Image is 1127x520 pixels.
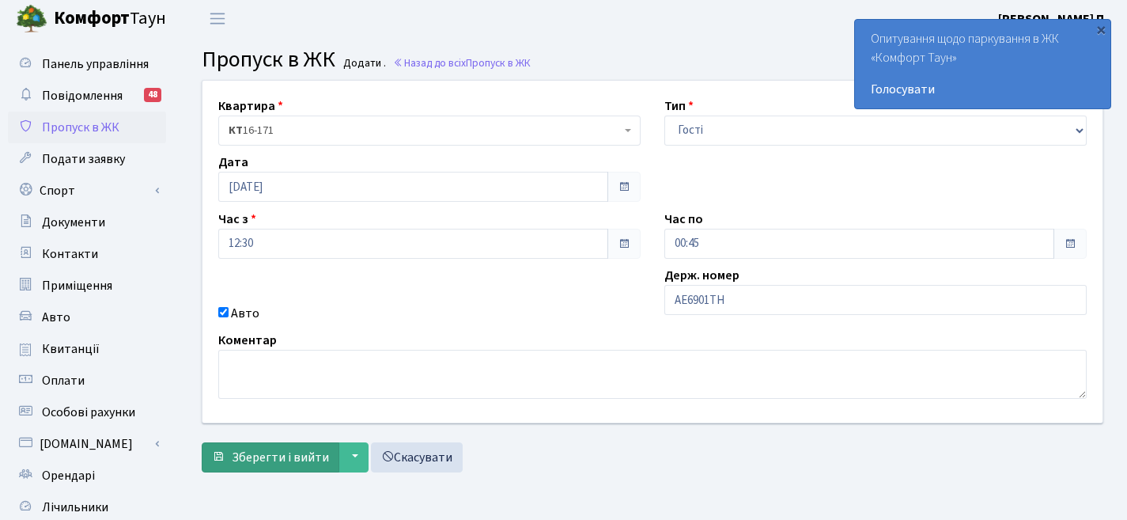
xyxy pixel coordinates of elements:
[218,153,248,172] label: Дата
[8,365,166,397] a: Оплати
[998,10,1108,28] b: [PERSON_NAME] П.
[871,80,1095,99] a: Голосувати
[371,442,463,473] a: Скасувати
[42,245,98,263] span: Контакти
[1093,21,1109,37] div: ×
[42,87,123,104] span: Повідомлення
[466,55,531,70] span: Пропуск в ЖК
[855,20,1110,108] div: Опитування щодо паркування в ЖК «Комфорт Таун»
[8,333,166,365] a: Квитанції
[664,285,1087,315] input: AA0001AA
[229,123,621,139] span: <b>КТ</b>&nbsp;&nbsp;&nbsp;&nbsp;16-171
[54,6,166,32] span: Таун
[664,97,694,116] label: Тип
[8,302,166,333] a: Авто
[218,116,641,146] span: <b>КТ</b>&nbsp;&nbsp;&nbsp;&nbsp;16-171
[198,6,237,32] button: Переключити навігацію
[42,150,125,168] span: Подати заявку
[664,266,739,285] label: Держ. номер
[42,309,70,326] span: Авто
[202,442,339,473] button: Зберегти і вийти
[231,304,259,323] label: Авто
[202,44,335,75] span: Пропуск в ЖК
[42,55,149,73] span: Панель управління
[8,80,166,112] a: Повідомлення48
[229,123,243,139] b: КТ
[8,428,166,460] a: [DOMAIN_NAME]
[8,238,166,270] a: Контакти
[42,277,112,294] span: Приміщення
[998,9,1108,28] a: [PERSON_NAME] П.
[42,340,100,358] span: Квитанції
[218,97,283,116] label: Квартира
[8,143,166,175] a: Подати заявку
[340,57,386,70] small: Додати .
[8,175,166,207] a: Спорт
[664,210,703,229] label: Час по
[8,270,166,302] a: Приміщення
[218,210,256,229] label: Час з
[8,207,166,238] a: Документи
[42,467,95,484] span: Орендарі
[42,119,119,136] span: Пропуск в ЖК
[232,449,329,466] span: Зберегти і вийти
[42,499,108,516] span: Лічильники
[42,214,105,231] span: Документи
[393,55,531,70] a: Назад до всіхПропуск в ЖК
[42,404,135,421] span: Особові рахунки
[8,397,166,428] a: Особові рахунки
[16,3,47,35] img: logo.png
[144,88,161,102] div: 48
[8,460,166,492] a: Орендарі
[8,112,166,143] a: Пропуск в ЖК
[54,6,130,31] b: Комфорт
[8,48,166,80] a: Панель управління
[218,331,277,350] label: Коментар
[42,372,85,389] span: Оплати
